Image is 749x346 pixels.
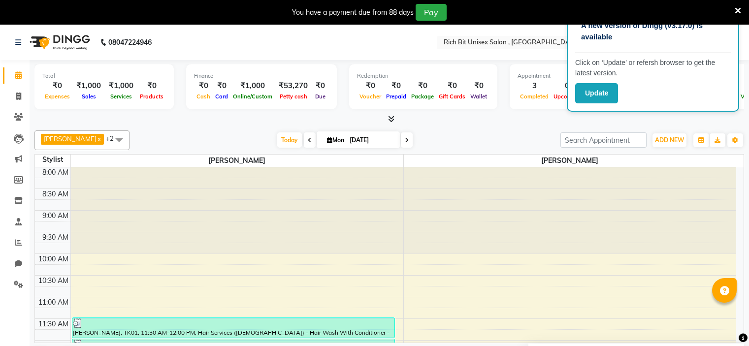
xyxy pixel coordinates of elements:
div: 11:30 AM [36,319,70,329]
span: Cash [194,93,213,100]
div: ₹0 [137,80,166,92]
div: ₹0 [436,80,468,92]
span: Due [313,93,328,100]
p: Click on ‘Update’ or refersh browser to get the latest version. [575,58,731,78]
div: ₹53,270 [275,80,312,92]
div: [PERSON_NAME], TK01, 11:30 AM-12:00 PM, Hair Services ([DEMOGRAPHIC_DATA]) - Hair Wash With Condi... [72,318,394,338]
div: Total [42,72,166,80]
div: 0 [551,80,583,92]
div: 10:00 AM [36,254,70,264]
span: Online/Custom [230,93,275,100]
input: Search Appointment [560,132,647,148]
span: Card [213,93,230,100]
button: Update [575,83,618,103]
span: Prepaid [384,93,409,100]
span: [PERSON_NAME] [44,135,97,143]
input: 2025-09-01 [347,133,396,148]
span: Products [137,93,166,100]
div: ₹0 [42,80,72,92]
a: x [97,135,101,143]
span: Voucher [357,93,384,100]
span: Petty cash [277,93,310,100]
button: ADD NEW [652,133,686,147]
div: ₹0 [468,80,489,92]
b: 08047224946 [108,29,152,56]
span: ADD NEW [655,136,684,144]
div: Appointment [518,72,640,80]
div: ₹0 [357,80,384,92]
div: ₹1,000 [230,80,275,92]
div: 11:00 AM [36,297,70,308]
div: Stylist [35,155,70,165]
div: 10:30 AM [36,276,70,286]
span: Today [277,132,302,148]
div: Finance [194,72,329,80]
span: Wallet [468,93,489,100]
p: A new version of Dingg (v3.17.0) is available [581,20,725,42]
div: Redemption [357,72,489,80]
span: Package [409,93,436,100]
span: Sales [79,93,98,100]
span: Gift Cards [436,93,468,100]
div: 3 [518,80,551,92]
div: 8:30 AM [40,189,70,199]
div: ₹0 [409,80,436,92]
div: 9:30 AM [40,232,70,243]
span: Mon [325,136,347,144]
span: [PERSON_NAME] [71,155,403,167]
div: 8:00 AM [40,167,70,178]
div: ₹1,000 [72,80,105,92]
div: ₹0 [312,80,329,92]
div: You have a payment due from 88 days [292,7,414,18]
span: Completed [518,93,551,100]
div: 9:00 AM [40,211,70,221]
span: +2 [106,134,121,142]
span: [PERSON_NAME] [404,155,737,167]
div: ₹1,000 [105,80,137,92]
button: Pay [416,4,447,21]
span: Services [108,93,134,100]
span: Expenses [42,93,72,100]
span: Upcoming [551,93,583,100]
div: ₹0 [194,80,213,92]
div: ₹0 [213,80,230,92]
img: logo [25,29,93,56]
div: ₹0 [384,80,409,92]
